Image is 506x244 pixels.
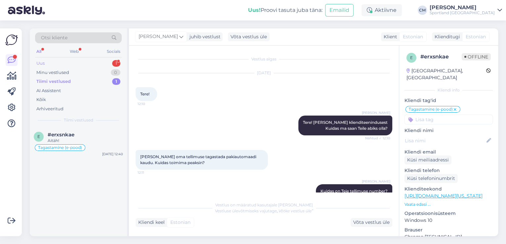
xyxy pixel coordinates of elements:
b: Uus! [248,7,261,13]
div: Socials [105,47,122,56]
div: Võta vestlus üle [351,218,392,227]
div: Minu vestlused [36,69,69,76]
div: Kliendi keel [136,219,165,226]
span: Otsi kliente [41,34,67,41]
img: Askly Logo [5,34,18,46]
a: [URL][DOMAIN_NAME][US_STATE] [404,193,483,199]
i: „Võtke vestlus üle” [277,208,313,213]
p: Operatsioonisüsteem [404,210,493,217]
div: Küsi telefoninumbrit [404,174,458,183]
div: 1 [112,60,120,67]
p: Chrome [TECHNICAL_ID] [404,233,493,240]
span: Tiimi vestlused [64,117,93,123]
span: #erxsnkae [48,132,74,138]
p: Kliendi tag'id [404,97,493,104]
div: Kõik [36,96,46,103]
span: Kuidas on Teie tellimuse number? [320,189,388,193]
p: Windows 10 [404,217,493,224]
span: Vestluse ülevõtmiseks vajutage [215,208,313,213]
span: Offline [462,53,491,60]
span: Estonian [466,33,486,40]
span: 12:11 [138,170,162,175]
div: Aitäh! [48,138,123,144]
div: Web [68,47,80,56]
div: Kliendi info [404,87,493,93]
div: CM [418,6,427,15]
div: Võta vestlus üle [228,32,270,41]
div: All [35,47,43,56]
div: # erxsnkae [420,53,462,61]
p: Kliendi telefon [404,167,493,174]
span: Tere! [140,91,149,96]
div: Aktiivne [361,4,402,16]
span: Estonian [403,33,423,40]
span: Estonian [170,219,190,226]
p: Klienditeekond [404,186,493,192]
span: Nähtud ✓ 12:10 [365,136,390,141]
div: Uus [36,60,45,67]
span: [PERSON_NAME] [362,110,390,115]
span: [PERSON_NAME] [362,179,390,184]
div: 1 [112,78,120,85]
div: Proovi tasuta juba täna: [248,6,322,14]
div: Klienditugi [432,33,460,40]
div: [DATE] 12:40 [102,152,123,157]
p: Vaata edasi ... [404,201,493,207]
div: 0 [111,69,120,76]
div: Vestlus algas [136,56,392,62]
span: [PERSON_NAME] oma tellimuse tagastada pakiautomaadi kaudu. Kuidas toimima peaksin? [140,154,257,165]
span: [PERSON_NAME] [139,33,178,40]
p: Kliendi email [404,149,493,156]
div: [DATE] [136,70,392,76]
p: Kliendi nimi [404,127,493,134]
input: Lisa nimi [405,137,485,144]
div: [GEOGRAPHIC_DATA], [GEOGRAPHIC_DATA] [406,67,486,81]
div: Sportland [GEOGRAPHIC_DATA] [430,10,495,16]
span: Tagastamine (e-pood) [409,107,453,111]
div: Tiimi vestlused [36,78,71,85]
span: Tagastamine (e-pood) [38,146,82,150]
span: Tere! [PERSON_NAME] klienditeenindusest Kuidas ma saan Teile abiks olla? [303,120,388,131]
div: AI Assistent [36,87,61,94]
p: Brauser [404,227,493,233]
button: Emailid [325,4,354,17]
div: [PERSON_NAME] [430,5,495,10]
a: [PERSON_NAME]Sportland [GEOGRAPHIC_DATA] [430,5,502,16]
div: Küsi meiliaadressi [404,156,451,164]
span: Vestlus on määratud kasutajale [PERSON_NAME] [215,202,313,207]
div: juhib vestlust [187,33,221,40]
div: Klient [381,33,397,40]
span: e [410,55,413,60]
span: e [37,134,40,139]
input: Lisa tag [404,115,493,124]
span: 12:10 [138,101,162,106]
div: Arhiveeritud [36,106,63,112]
